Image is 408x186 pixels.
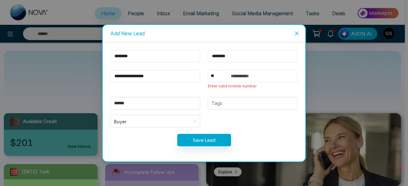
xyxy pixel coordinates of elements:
span: Enter valid mobile number [208,84,257,88]
span: close [294,31,299,36]
span: Buyer [114,117,196,125]
iframe: Intercom live chat [386,164,402,180]
button: Save Lead [177,134,231,146]
div: Add New Lead [110,30,298,37]
button: Close [288,25,305,42]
